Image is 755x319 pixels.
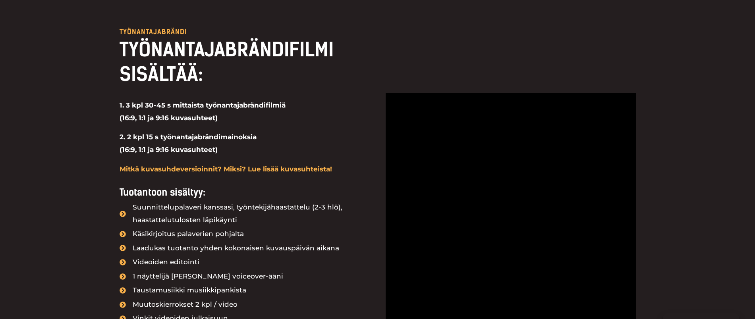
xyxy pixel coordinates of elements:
a: Mitkä kuvasuhdeversioinnit? Miksi? Lue lisää kuvasuhteista! [120,165,332,173]
h4: Tuotantoon sisältyy: [120,187,370,198]
span: 1 näyttelijä [PERSON_NAME] voiceover-ääni [131,270,283,283]
span: Laadukas tuotanto yhden kokonaisen kuvauspäivän aikana [131,242,339,255]
span: Videoiden editointi [131,256,199,269]
span: Käsikirjoitus palaverien pohjalta [131,228,244,240]
span: Suunnittelupalaveri kanssasi, työntekijähaastattelu (2-3 hlö), haastattelutulosten läpikäynti [131,201,370,226]
p: Työnantajabrändi [120,29,370,35]
span: Taustamusiikki musiikkipankista [131,284,246,297]
h2: TYÖNANTAJABRÄNDIFILMI SISÄLTÄÄ: [120,37,370,87]
span: Muutoskierrokset 2 kpl / video [131,298,238,311]
strong: 2. 2 kpl 15 s työnantajabrändimainoksia (16:9, 1:1 ja 9:16 kuvasuhteet) [120,133,257,154]
strong: 1. 3 kpl 30-45 s mittaista työnantajabrändifilmiä (16:9, 1:1 ja 9:16 kuvasuhteet) [120,101,286,122]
